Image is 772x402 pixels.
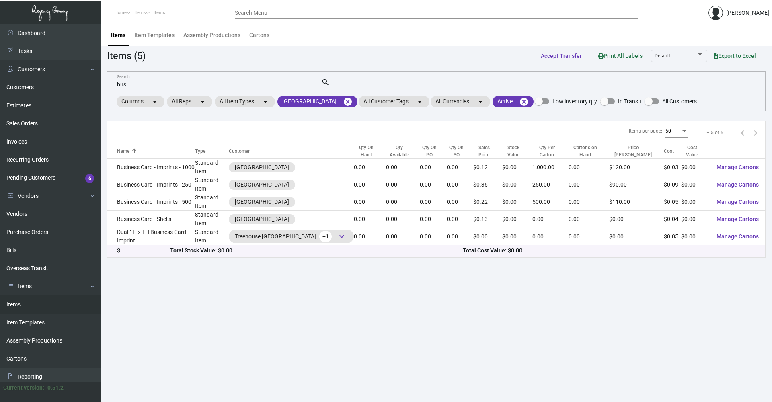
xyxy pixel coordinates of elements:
[541,53,582,59] span: Accept Transfer
[117,148,195,155] div: Name
[195,148,229,155] div: Type
[664,159,681,176] td: $0.03
[664,193,681,211] td: $0.05
[552,96,597,106] span: Low inventory qty
[386,144,413,158] div: Qty Available
[618,96,641,106] span: In Transit
[681,228,710,245] td: $0.00
[115,10,127,15] span: Home
[569,228,609,245] td: 0.00
[710,195,765,209] button: Manage Cartons
[354,176,386,193] td: 0.00
[749,126,762,139] button: Next page
[502,193,533,211] td: $0.00
[717,233,759,240] span: Manage Cartons
[277,96,357,107] mat-chip: [GEOGRAPHIC_DATA]
[354,228,386,245] td: 0.00
[447,159,473,176] td: 0.00
[664,211,681,228] td: $0.04
[386,193,420,211] td: 0.00
[386,176,420,193] td: 0.00
[609,144,664,158] div: Price [PERSON_NAME]
[386,211,420,228] td: 0.00
[681,176,710,193] td: $0.00
[420,144,447,158] div: Qty On PO
[473,193,502,211] td: $0.22
[111,31,125,39] div: Items
[420,144,439,158] div: Qty On PO
[569,176,609,193] td: 0.00
[569,193,609,211] td: 0.00
[170,246,463,255] div: Total Stock Value: $0.00
[664,228,681,245] td: $0.05
[415,97,425,107] mat-icon: arrow_drop_down
[473,211,502,228] td: $0.13
[386,159,420,176] td: 0.00
[3,384,44,392] div: Current version:
[359,96,429,107] mat-chip: All Customer Tags
[235,198,289,206] div: [GEOGRAPHIC_DATA]
[195,211,229,228] td: Standard Item
[420,228,447,245] td: 0.00
[447,176,473,193] td: 0.00
[717,199,759,205] span: Manage Cartons
[47,384,64,392] div: 0.51.2
[107,193,195,211] td: Business Card - Imprints - 500
[107,228,195,245] td: Dual 1H x TH Business Card Imprint
[235,215,289,224] div: [GEOGRAPHIC_DATA]
[107,176,195,193] td: Business Card - Imprints - 250
[502,144,533,158] div: Stock Value
[532,176,569,193] td: 250.00
[337,232,347,241] span: keyboard_arrow_down
[183,31,240,39] div: Assembly Productions
[569,144,602,158] div: Cartons on Hand
[134,31,175,39] div: Item Templates
[655,53,670,59] span: Default
[473,159,502,176] td: $0.12
[609,211,664,228] td: $0.00
[107,159,195,176] td: Business Card - Imprints - 1000
[532,193,569,211] td: 500.00
[107,211,195,228] td: Business Card - Shells
[319,231,332,242] span: +1
[195,193,229,211] td: Standard Item
[502,228,533,245] td: $0.00
[235,180,289,189] div: [GEOGRAPHIC_DATA]
[502,211,533,228] td: $0.00
[609,193,664,211] td: $110.00
[235,230,348,242] div: Treehouse [GEOGRAPHIC_DATA]
[681,144,703,158] div: Cost Value
[664,148,681,155] div: Cost
[354,144,386,158] div: Qty On Hand
[473,144,502,158] div: Sales Price
[710,229,765,244] button: Manage Cartons
[532,159,569,176] td: 1,000.00
[710,160,765,174] button: Manage Cartons
[420,193,447,211] td: 0.00
[664,148,674,155] div: Cost
[681,144,710,158] div: Cost Value
[235,163,289,172] div: [GEOGRAPHIC_DATA]
[195,159,229,176] td: Standard Item
[569,144,609,158] div: Cartons on Hand
[519,97,529,107] mat-icon: cancel
[150,97,160,107] mat-icon: arrow_drop_down
[717,164,759,170] span: Manage Cartons
[473,176,502,193] td: $0.36
[343,97,353,107] mat-icon: cancel
[717,216,759,222] span: Manage Cartons
[154,10,165,15] span: Items
[321,78,330,87] mat-icon: search
[681,193,710,211] td: $0.00
[261,97,270,107] mat-icon: arrow_drop_down
[195,228,229,245] td: Standard Item
[473,144,495,158] div: Sales Price
[473,228,502,245] td: $0.00
[681,159,710,176] td: $0.00
[629,127,662,135] div: Items per page:
[726,9,769,17] div: [PERSON_NAME]
[710,212,765,226] button: Manage Cartons
[354,193,386,211] td: 0.00
[534,49,588,63] button: Accept Transfer
[420,159,447,176] td: 0.00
